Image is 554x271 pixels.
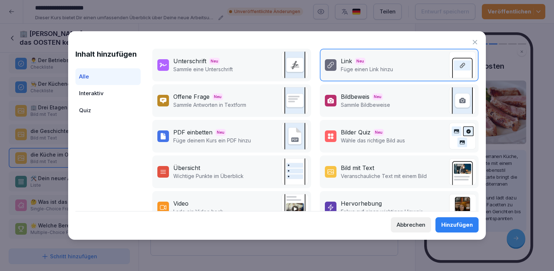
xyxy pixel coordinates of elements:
[341,163,374,172] div: Bild mit Text
[281,52,308,78] img: signature.svg
[173,163,200,172] div: Übersicht
[173,65,233,73] p: Sammle eine Unterschrift
[341,137,405,144] p: Wähle das richtige Bild aus
[341,199,382,208] div: Hervorhebung
[435,217,479,232] button: Hinzufügen
[281,194,308,221] img: video.png
[281,87,308,114] img: text_response.svg
[173,57,206,65] div: Unterschrift
[75,49,141,60] h1: Inhalt hinzufügen
[341,92,369,101] div: Bildbeweis
[75,68,141,85] div: Alle
[449,52,476,78] img: link.svg
[281,158,308,185] img: overview.svg
[397,221,425,229] div: Abbrechen
[341,208,423,215] p: Fokus auf einen wichtigen Hinweis
[391,217,431,232] button: Abbrechen
[355,58,365,65] span: Neu
[75,102,141,119] div: Quiz
[209,58,220,65] span: Neu
[173,208,223,215] p: Lade ein Video hoch
[75,85,141,102] div: Interaktiv
[281,123,308,150] img: pdf_embed.svg
[173,92,210,101] div: Offene Frage
[173,128,212,137] div: PDF einbetten
[449,194,476,221] img: callout.png
[341,57,352,65] div: Link
[341,172,427,180] p: Veranschauliche Text mit einem Bild
[341,65,393,73] p: Füge einen Link hinzu
[341,128,371,137] div: Bilder Quiz
[449,123,476,150] img: image_quiz.svg
[449,87,476,114] img: image_upload.svg
[341,101,390,109] p: Sammle Bildbeweise
[173,172,244,180] p: Wichtige Punkte im Überblick
[373,129,384,136] span: Neu
[173,137,251,144] p: Füge deinem Kurs ein PDF hinzu
[372,93,383,100] span: Neu
[173,199,189,208] div: Video
[441,221,473,229] div: Hinzufügen
[215,129,226,136] span: Neu
[449,158,476,185] img: text_image.png
[173,101,246,109] p: Sammle Antworten in Textform
[212,93,223,100] span: Neu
